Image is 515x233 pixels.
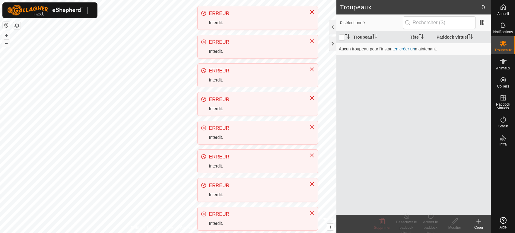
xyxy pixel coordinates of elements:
p-sorticon: Activer pour trier [345,35,350,40]
span: Notifications [493,30,513,34]
span: Paddock virtuels [493,103,513,110]
p-sorticon: Activer pour trier [372,35,377,40]
span: Troupeaux [494,48,512,52]
button: Close [308,37,316,45]
h2: Troupeaux [340,4,482,11]
button: Close [308,209,316,217]
a: Contactez-nous [180,225,205,231]
button: Close [308,8,316,16]
button: Réinitialiser la carte [3,22,10,29]
span: i [330,224,331,229]
button: Close [308,180,316,188]
th: Paddock virtuel [434,31,491,43]
div: Créer [467,225,491,230]
div: ERREUR [209,211,303,218]
div: ERREUR [209,39,303,46]
div: ERREUR [209,182,303,189]
div: Modifier [443,225,467,230]
a: Politique de confidentialité [131,225,173,231]
span: Statut [498,124,508,128]
div: ERREUR [209,10,303,17]
input: Rechercher (S) [403,16,476,29]
div: Interdit. [209,134,303,141]
button: Close [308,123,316,131]
th: Troupeau [351,31,408,43]
th: Tête [408,31,434,43]
div: Interdit. [209,77,303,83]
div: Interdit. [209,220,303,227]
a: Aide [491,215,515,231]
div: ERREUR [209,96,303,103]
span: Supprimer [374,225,390,230]
div: Interdit. [209,20,303,26]
div: Interdit. [209,106,303,112]
button: Close [308,65,316,74]
button: Close [308,151,316,160]
td: Aucun troupeau pour l'instant maintenant. [336,43,491,55]
span: Animaux [496,66,510,70]
span: Aide [499,225,507,229]
span: Infra [499,142,507,146]
button: Couches de carte [13,22,21,29]
div: Interdit. [209,192,303,198]
span: 0 [482,3,485,12]
span: Accueil [497,12,509,16]
button: – [3,40,10,47]
button: Close [308,94,316,102]
button: i [327,224,334,230]
img: Logo Gallagher [7,5,83,16]
p-sorticon: Activer pour trier [419,35,424,40]
span: 0 sélectionné [340,20,403,26]
div: Interdit. [209,163,303,169]
p-sorticon: Activer pour trier [468,35,473,40]
div: ERREUR [209,125,303,132]
div: ERREUR [209,153,303,161]
button: + [3,32,10,39]
div: Interdit. [209,48,303,55]
a: en créer un [394,46,415,51]
div: ERREUR [209,67,303,75]
span: Colliers [497,85,509,88]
